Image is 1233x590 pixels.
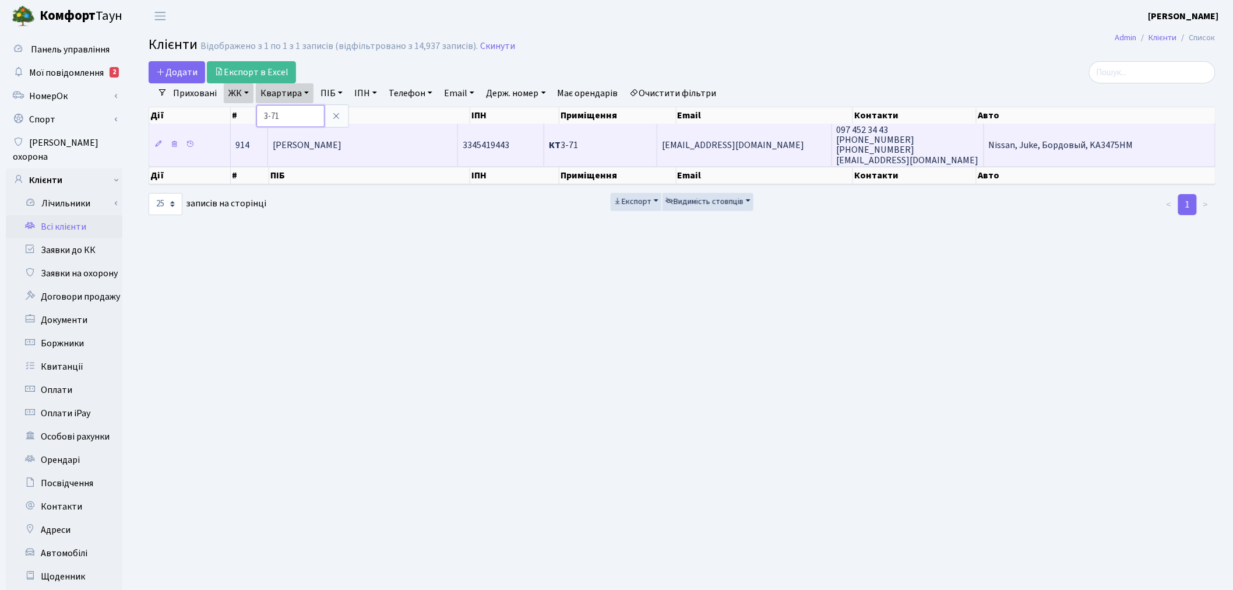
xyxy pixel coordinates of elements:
[6,85,122,108] a: НомерОк
[6,38,122,61] a: Панель управління
[1149,9,1219,23] a: [PERSON_NAME]
[207,61,296,83] a: Експорт в Excel
[6,518,122,542] a: Адреси
[853,107,977,124] th: Контакти
[977,167,1216,184] th: Авто
[269,167,470,184] th: ПІБ
[235,139,249,152] span: 914
[224,83,253,103] a: ЖК
[837,124,979,166] span: 097 452 34 43 [PHONE_NUMBER] [PHONE_NUMBER] [EMAIL_ADDRESS][DOMAIN_NAME]
[1089,61,1216,83] input: Пошук...
[665,196,744,208] span: Видимість стовпців
[6,168,122,192] a: Клієнти
[559,167,677,184] th: Приміщення
[384,83,437,103] a: Телефон
[6,262,122,285] a: Заявки на охорону
[6,495,122,518] a: Контакти
[149,107,231,124] th: Дії
[29,66,104,79] span: Мої повідомлення
[6,215,122,238] a: Всі клієнти
[12,5,35,28] img: logo.png
[6,542,122,565] a: Автомобілі
[1098,26,1233,50] nav: breadcrumb
[481,83,550,103] a: Держ. номер
[13,192,122,215] a: Лічильники
[663,193,753,211] button: Видимість стовпців
[31,43,110,56] span: Панель управління
[231,167,269,184] th: #
[677,167,853,184] th: Email
[611,193,661,211] button: Експорт
[989,139,1133,152] span: Nissan, Juke, Бордовый, KA3475HM
[6,131,122,168] a: [PERSON_NAME] охорона
[6,565,122,588] a: Щоденник
[256,83,313,103] a: Квартира
[463,139,509,152] span: 3345419443
[350,83,382,103] a: ІПН
[1149,31,1177,44] a: Клієнти
[231,107,269,124] th: #
[6,378,122,402] a: Оплати
[6,61,122,85] a: Мої повідомлення2
[6,448,122,472] a: Орендарі
[6,285,122,308] a: Договори продажу
[677,107,853,124] th: Email
[156,66,198,79] span: Додати
[149,61,205,83] a: Додати
[6,402,122,425] a: Оплати iPay
[40,6,122,26] span: Таун
[625,83,721,103] a: Очистити фільтри
[6,472,122,495] a: Посвідчення
[1178,194,1197,215] a: 1
[6,355,122,378] a: Квитанції
[149,193,182,215] select: записів на сторінці
[1149,10,1219,23] b: [PERSON_NAME]
[316,83,347,103] a: ПІБ
[470,107,559,124] th: ІПН
[40,6,96,25] b: Комфорт
[200,41,478,52] div: Відображено з 1 по 1 з 1 записів (відфільтровано з 14,937 записів).
[1177,31,1216,44] li: Список
[559,107,677,124] th: Приміщення
[549,139,578,152] span: 3-71
[6,425,122,448] a: Особові рахунки
[146,6,175,26] button: Переключити навігацію
[1115,31,1137,44] a: Admin
[662,139,804,152] span: [EMAIL_ADDRESS][DOMAIN_NAME]
[6,332,122,355] a: Боржники
[110,67,119,78] div: 2
[149,193,266,215] label: записів на сторінці
[549,139,561,152] b: КТ
[977,107,1216,124] th: Авто
[470,167,559,184] th: ІПН
[6,108,122,131] a: Спорт
[269,107,470,124] th: ПІБ
[168,83,221,103] a: Приховані
[480,41,515,52] a: Скинути
[853,167,977,184] th: Контакти
[553,83,623,103] a: Має орендарів
[614,196,651,208] span: Експорт
[149,167,231,184] th: Дії
[6,238,122,262] a: Заявки до КК
[149,34,198,55] span: Клієнти
[6,308,122,332] a: Документи
[273,139,342,152] span: [PERSON_NAME]
[439,83,479,103] a: Email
